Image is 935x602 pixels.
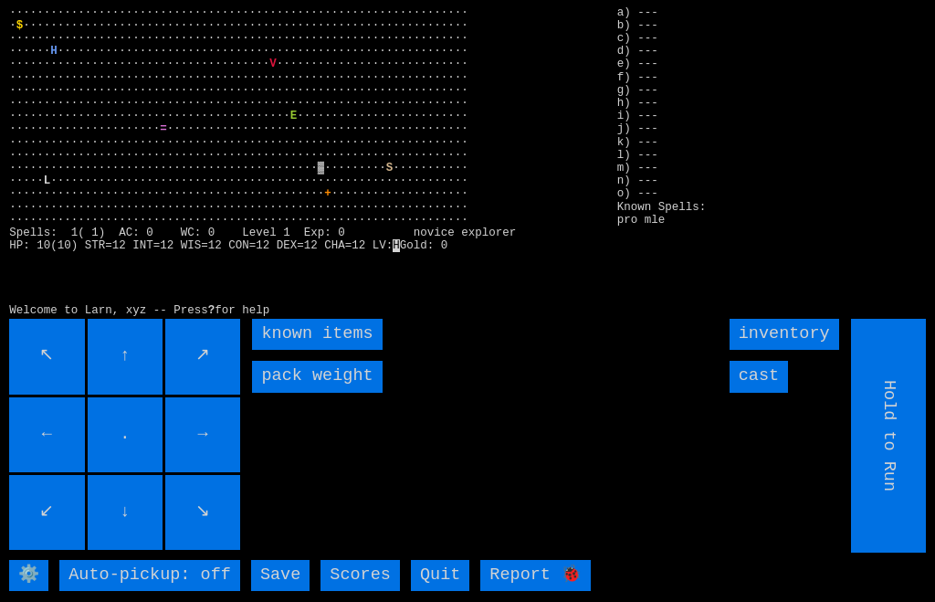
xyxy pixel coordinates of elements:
input: ↓ [88,475,163,550]
input: Hold to Run [850,319,925,553]
font: V [269,58,277,70]
input: → [165,397,240,472]
font: E [290,110,298,122]
input: ↖ [9,319,84,394]
input: . [88,397,163,472]
input: Report 🐞 [480,560,591,591]
input: cast [730,361,788,392]
input: Auto-pickup: off [59,560,240,591]
input: ⚙️ [9,560,48,591]
input: Scores [320,560,400,591]
input: Quit [411,560,469,591]
input: Save [251,560,310,591]
input: ↙ [9,475,84,550]
stats: a) --- b) --- c) --- d) --- e) --- f) --- g) --- h) --- i) --- j) --- k) --- l) --- m) --- n) ---... [617,6,926,187]
input: ← [9,397,84,472]
input: pack weight [252,361,382,392]
b: ? [208,304,215,317]
larn: ··································································· · ···························... [9,6,598,308]
input: ↑ [88,319,163,394]
input: ↘ [165,475,240,550]
font: = [160,122,167,135]
input: known items [252,319,382,350]
font: H [50,45,58,58]
input: ↗ [165,319,240,394]
mark: H [393,239,400,252]
font: + [324,187,331,200]
font: L [44,174,51,187]
font: S [386,162,394,174]
font: $ [16,19,24,32]
input: inventory [730,319,839,350]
